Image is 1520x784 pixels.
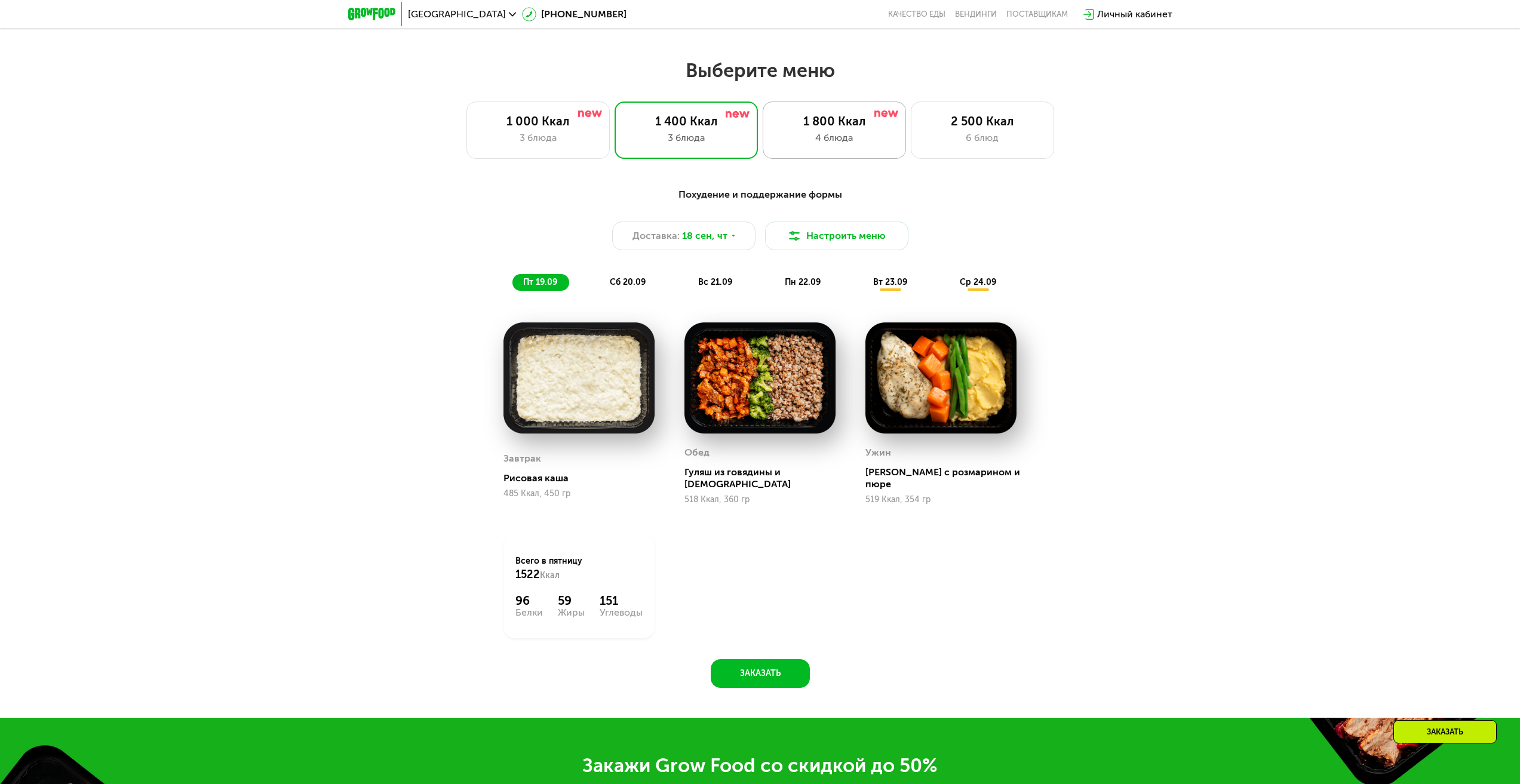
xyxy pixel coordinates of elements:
h2: Выберите меню [38,59,1482,82]
div: поставщикам [1006,10,1068,19]
span: Ккал [540,570,560,580]
div: 59 [558,594,585,608]
div: Углеводы [600,608,643,617]
div: Похудение и поддержание формы [407,187,1114,202]
div: 519 Ккал, 354 гр [865,495,1017,505]
div: 1 000 Ккал [479,114,597,128]
div: Обед [684,444,710,462]
div: 518 Ккал, 360 гр [684,495,836,505]
div: Рисовая каша [503,472,664,484]
div: Заказать [1393,720,1497,743]
div: Личный кабинет [1097,7,1172,21]
div: Гуляш из говядины и [DEMOGRAPHIC_DATA] [684,466,845,490]
div: [PERSON_NAME] с розмарином и пюре [865,466,1026,490]
div: 6 блюд [923,131,1042,145]
span: вс 21.09 [698,277,732,287]
div: 2 500 Ккал [923,114,1042,128]
span: 1522 [515,568,540,581]
div: 4 блюда [775,131,893,145]
a: Качество еды [888,10,945,19]
div: 485 Ккал, 450 гр [503,489,655,499]
button: Заказать [711,659,810,688]
div: Белки [515,608,543,617]
div: Завтрак [503,450,541,468]
button: Настроить меню [765,222,908,250]
div: 151 [600,594,643,608]
a: Вендинги [955,10,997,19]
span: сб 20.09 [610,277,646,287]
div: 1 400 Ккал [627,114,745,128]
div: 96 [515,594,543,608]
a: [PHONE_NUMBER] [522,7,627,21]
span: пт 19.09 [523,277,557,287]
span: 18 сен, чт [682,229,727,243]
span: [GEOGRAPHIC_DATA] [408,10,506,19]
span: вт 23.09 [873,277,907,287]
div: 3 блюда [627,131,745,145]
div: Ужин [865,444,891,462]
div: Всего в пятницу [515,555,643,582]
span: пн 22.09 [785,277,821,287]
div: 1 800 Ккал [775,114,893,128]
span: ср 24.09 [960,277,996,287]
span: Доставка: [632,229,680,243]
div: Жиры [558,608,585,617]
div: 3 блюда [479,131,597,145]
